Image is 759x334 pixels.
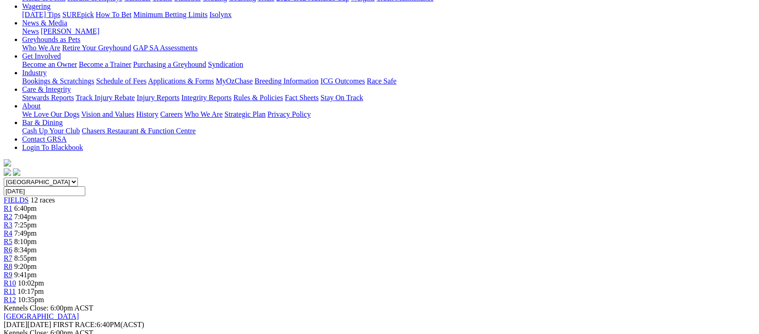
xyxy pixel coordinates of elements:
a: Stay On Track [320,94,363,101]
a: SUREpick [62,11,94,18]
span: 8:10pm [14,238,37,245]
span: 6:40pm [14,204,37,212]
a: GAP SA Assessments [133,44,198,52]
a: R6 [4,246,12,254]
span: R12 [4,296,16,304]
a: Integrity Reports [181,94,231,101]
a: Care & Integrity [22,85,71,93]
a: Rules & Policies [233,94,283,101]
span: 7:04pm [14,213,37,221]
a: R2 [4,213,12,221]
div: Care & Integrity [22,94,755,102]
a: Syndication [208,60,243,68]
a: R10 [4,279,16,287]
span: 10:35pm [18,296,44,304]
img: logo-grsa-white.png [4,159,11,167]
a: Purchasing a Greyhound [133,60,206,68]
a: R5 [4,238,12,245]
input: Select date [4,186,85,196]
a: How To Bet [96,11,132,18]
a: Vision and Values [81,110,134,118]
a: Privacy Policy [267,110,311,118]
a: R3 [4,221,12,229]
a: Injury Reports [136,94,179,101]
a: R1 [4,204,12,212]
a: Industry [22,69,47,77]
img: facebook.svg [4,168,11,176]
span: FIRST RACE: [53,321,96,328]
a: Isolynx [209,11,231,18]
a: Retire Your Greyhound [62,44,131,52]
a: Who We Are [22,44,60,52]
div: About [22,110,755,119]
a: Wagering [22,2,51,10]
a: Cash Up Your Club [22,127,80,135]
a: [GEOGRAPHIC_DATA] [4,312,79,320]
a: Greyhounds as Pets [22,36,80,43]
a: We Love Our Dogs [22,110,79,118]
span: [DATE] [4,321,28,328]
a: Applications & Forms [148,77,214,85]
a: Stewards Reports [22,94,74,101]
a: Get Involved [22,52,61,60]
a: News [22,27,39,35]
a: Who We Are [184,110,223,118]
a: R9 [4,271,12,279]
a: Fact Sheets [285,94,319,101]
span: 9:20pm [14,262,37,270]
a: History [136,110,158,118]
div: Bar & Dining [22,127,755,135]
a: Breeding Information [255,77,319,85]
a: Track Injury Rebate [76,94,135,101]
span: 10:17pm [18,287,44,295]
div: Get Involved [22,60,755,69]
div: Greyhounds as Pets [22,44,755,52]
a: [DATE] Tips [22,11,60,18]
a: News & Media [22,19,67,27]
img: twitter.svg [13,168,20,176]
a: Careers [160,110,183,118]
a: Become a Trainer [79,60,131,68]
a: Bookings & Scratchings [22,77,94,85]
span: 8:55pm [14,254,37,262]
a: R4 [4,229,12,237]
div: News & Media [22,27,755,36]
a: Minimum Betting Limits [133,11,208,18]
span: 9:41pm [14,271,37,279]
div: Wagering [22,11,755,19]
span: 7:49pm [14,229,37,237]
a: MyOzChase [216,77,253,85]
span: Kennels Close: 6:00pm ACST [4,304,93,312]
div: Industry [22,77,755,85]
a: About [22,102,41,110]
a: FIELDS [4,196,29,204]
a: Strategic Plan [225,110,266,118]
a: Race Safe [367,77,396,85]
a: ICG Outcomes [320,77,365,85]
a: R8 [4,262,12,270]
span: 8:34pm [14,246,37,254]
a: R7 [4,254,12,262]
a: Login To Blackbook [22,143,83,151]
a: R11 [4,287,16,295]
a: Schedule of Fees [96,77,146,85]
a: Contact GRSA [22,135,66,143]
span: [DATE] [4,321,51,328]
span: 6:40PM(ACST) [53,321,144,328]
a: Chasers Restaurant & Function Centre [82,127,196,135]
span: 12 races [30,196,55,204]
a: Become an Owner [22,60,77,68]
a: [PERSON_NAME] [41,27,99,35]
span: 10:02pm [18,279,44,287]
